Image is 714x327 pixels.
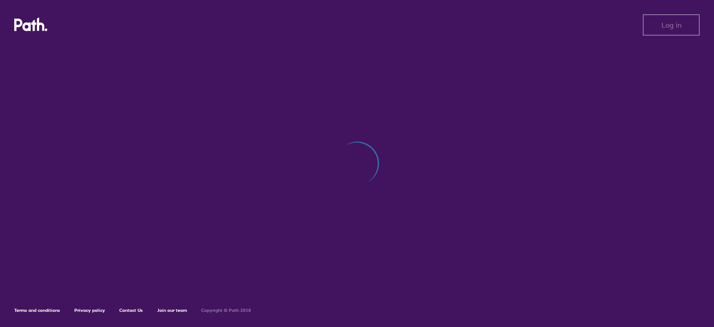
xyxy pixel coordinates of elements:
[661,21,682,29] span: Log in
[74,307,105,313] a: Privacy policy
[157,307,187,313] a: Join our team
[201,308,251,313] h6: Copyright © Path 2018
[643,14,700,36] button: Log in
[14,307,60,313] a: Terms and conditions
[119,307,143,313] a: Contact Us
